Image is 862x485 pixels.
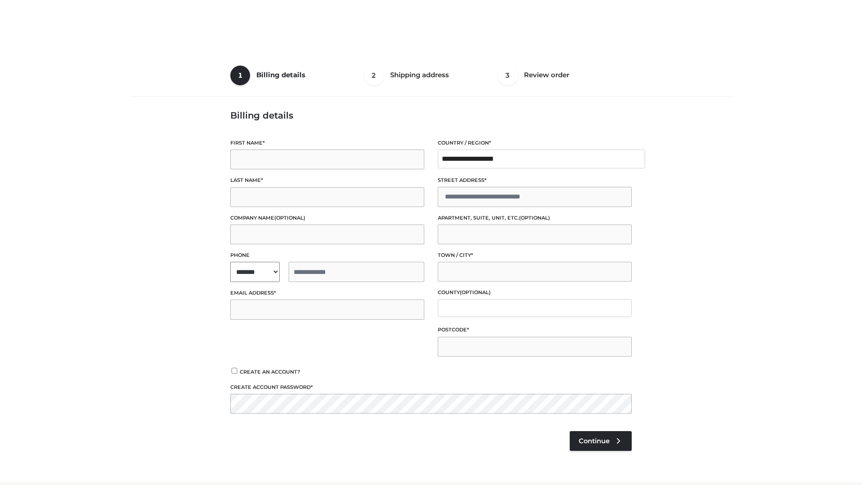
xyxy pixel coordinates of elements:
span: (optional) [519,215,550,221]
label: Phone [230,251,424,260]
label: Last name [230,176,424,185]
h3: Billing details [230,110,632,121]
span: (optional) [274,215,305,221]
label: Town / City [438,251,632,260]
span: Shipping address [390,71,449,79]
label: Create account password [230,383,632,392]
span: Review order [524,71,569,79]
input: Create an account? [230,368,238,374]
span: 3 [498,66,518,85]
label: Postcode [438,326,632,334]
span: (optional) [460,289,491,295]
span: Create an account? [240,369,300,375]
label: First name [230,139,424,147]
span: 1 [230,66,250,85]
label: County [438,288,632,297]
label: Email address [230,289,424,297]
label: Street address [438,176,632,185]
a: Continue [570,431,632,451]
label: Country / Region [438,139,632,147]
label: Company name [230,214,424,222]
label: Apartment, suite, unit, etc. [438,214,632,222]
span: Continue [579,437,610,445]
span: Billing details [256,71,305,79]
span: 2 [364,66,384,85]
